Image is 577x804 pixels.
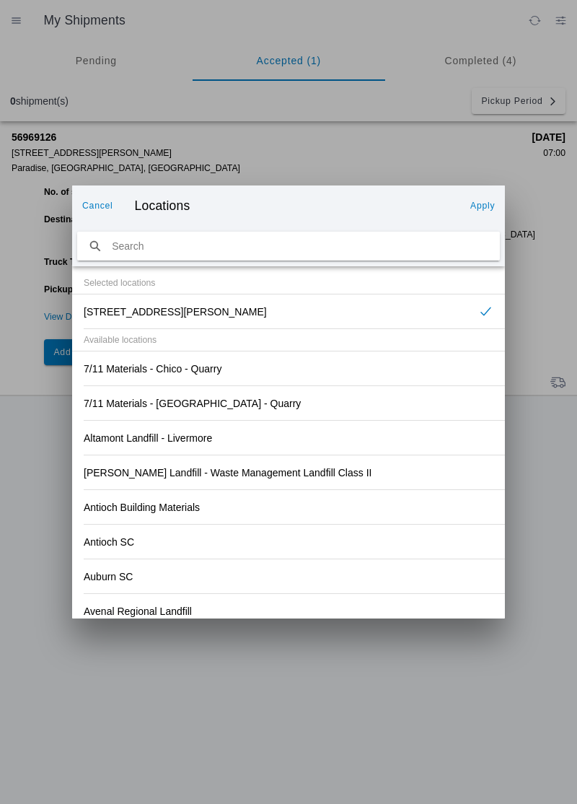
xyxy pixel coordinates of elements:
ion-item: [STREET_ADDRESS][PERSON_NAME] [72,294,505,329]
ion-item: 7/11 Materials - [GEOGRAPHIC_DATA] - Quarry [72,386,505,421]
ion-button: Apply [464,194,501,217]
ion-item-divider: Available locations [72,329,505,351]
input: search text [77,232,500,261]
ion-button: Cancel [76,194,119,217]
ion-item: 7/11 Materials - Chico - Quarry [72,351,505,386]
ion-item: [PERSON_NAME] Landfill - Waste Management Landfill Class II [72,455,505,490]
ion-item: Antioch Building Materials [72,490,505,525]
ion-item: Altamont Landfill - Livermore [72,421,505,455]
ion-item: Avenal Regional Landfill [72,594,505,629]
ion-item: Antioch SC [72,525,505,559]
ion-title: Locations [120,198,463,214]
ion-item-divider: Selected locations [72,272,505,294]
ion-item: Auburn SC [72,559,505,594]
